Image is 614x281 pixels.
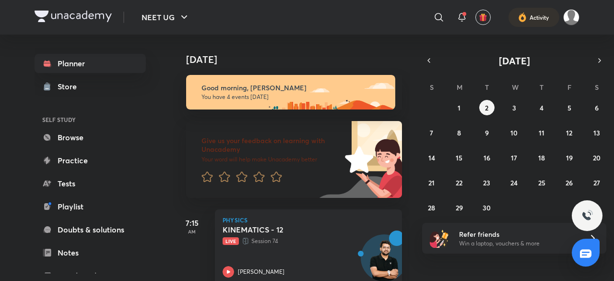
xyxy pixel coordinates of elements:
a: Doubts & solutions [35,220,146,239]
abbr: September 10, 2025 [510,128,518,137]
img: Company Logo [35,11,112,22]
p: Win a laptop, vouchers & more [459,239,577,248]
a: Practice [35,151,146,170]
abbr: September 7, 2025 [430,128,433,137]
button: September 8, 2025 [451,125,467,140]
button: September 30, 2025 [479,200,495,215]
a: Browse [35,128,146,147]
button: September 19, 2025 [562,150,577,165]
abbr: Tuesday [485,83,489,92]
button: September 29, 2025 [451,200,467,215]
button: September 22, 2025 [451,175,467,190]
button: avatar [475,10,491,25]
h5: KINEMATICS - 12 [223,225,342,234]
h6: Good morning, [PERSON_NAME] [201,84,387,92]
button: September 7, 2025 [424,125,439,140]
abbr: September 24, 2025 [510,178,518,187]
img: morning [186,75,395,110]
button: [DATE] [436,54,593,67]
button: September 23, 2025 [479,175,495,190]
abbr: Sunday [430,83,434,92]
abbr: September 11, 2025 [539,128,544,137]
p: Session 74 [223,236,373,246]
abbr: Wednesday [512,83,519,92]
button: September 6, 2025 [589,100,604,115]
abbr: September 25, 2025 [538,178,545,187]
abbr: Saturday [595,83,599,92]
abbr: September 14, 2025 [428,153,435,162]
abbr: Monday [457,83,462,92]
button: September 28, 2025 [424,200,439,215]
abbr: September 3, 2025 [512,103,516,112]
span: Live [223,237,239,245]
abbr: September 6, 2025 [595,103,599,112]
abbr: September 30, 2025 [483,203,491,212]
abbr: September 22, 2025 [456,178,462,187]
button: September 14, 2025 [424,150,439,165]
abbr: September 21, 2025 [428,178,435,187]
abbr: September 1, 2025 [458,103,460,112]
abbr: September 16, 2025 [484,153,490,162]
button: NEET UG [136,8,196,27]
button: September 25, 2025 [534,175,549,190]
span: [DATE] [499,54,530,67]
img: feedback_image [312,121,402,198]
button: September 5, 2025 [562,100,577,115]
abbr: September 29, 2025 [456,203,463,212]
h6: Refer friends [459,229,577,239]
abbr: September 19, 2025 [566,153,573,162]
abbr: September 20, 2025 [593,153,601,162]
button: September 21, 2025 [424,175,439,190]
p: Physics [223,217,394,223]
button: September 3, 2025 [507,100,522,115]
button: September 2, 2025 [479,100,495,115]
abbr: September 9, 2025 [485,128,489,137]
button: September 11, 2025 [534,125,549,140]
button: September 18, 2025 [534,150,549,165]
abbr: September 17, 2025 [511,153,517,162]
abbr: September 15, 2025 [456,153,462,162]
p: [PERSON_NAME] [238,268,284,276]
button: September 20, 2025 [589,150,604,165]
button: September 12, 2025 [562,125,577,140]
button: September 15, 2025 [451,150,467,165]
button: September 27, 2025 [589,175,604,190]
button: September 4, 2025 [534,100,549,115]
a: Notes [35,243,146,262]
button: September 13, 2025 [589,125,604,140]
h5: 7:15 [173,217,211,229]
button: September 10, 2025 [507,125,522,140]
img: avatar [479,13,487,22]
h4: [DATE] [186,54,412,65]
abbr: September 18, 2025 [538,153,545,162]
img: Aman raj [563,9,579,25]
abbr: September 8, 2025 [457,128,461,137]
img: ttu [581,210,593,221]
abbr: Thursday [540,83,543,92]
abbr: September 13, 2025 [593,128,600,137]
a: Store [35,77,146,96]
button: September 16, 2025 [479,150,495,165]
button: September 24, 2025 [507,175,522,190]
p: Your word will help make Unacademy better [201,156,342,163]
button: September 1, 2025 [451,100,467,115]
h6: Give us your feedback on learning with Unacademy [201,136,342,154]
a: Tests [35,174,146,193]
h6: SELF STUDY [35,111,146,128]
abbr: Friday [567,83,571,92]
abbr: September 4, 2025 [540,103,543,112]
img: activity [518,12,527,23]
a: Playlist [35,197,146,216]
img: referral [430,229,449,248]
a: Planner [35,54,146,73]
button: September 9, 2025 [479,125,495,140]
abbr: September 28, 2025 [428,203,435,212]
button: September 26, 2025 [562,175,577,190]
abbr: September 26, 2025 [566,178,573,187]
div: Store [58,81,83,92]
button: September 17, 2025 [507,150,522,165]
p: AM [173,229,211,234]
abbr: September 12, 2025 [566,128,572,137]
abbr: September 23, 2025 [483,178,490,187]
abbr: September 2, 2025 [485,103,488,112]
